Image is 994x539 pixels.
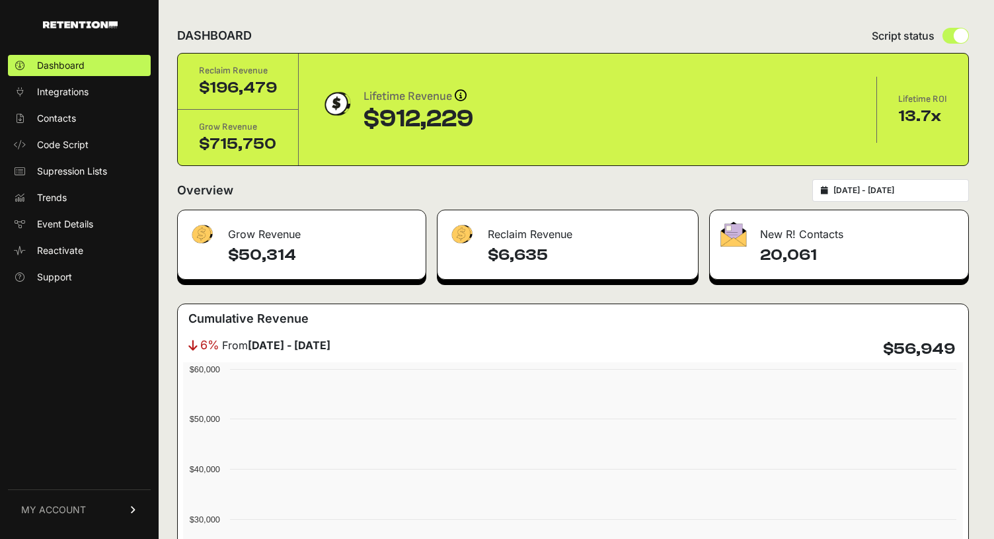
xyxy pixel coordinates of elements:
span: Supression Lists [37,165,107,178]
span: From [222,337,330,353]
a: Dashboard [8,55,151,76]
a: MY ACCOUNT [8,489,151,530]
div: Grow Revenue [199,120,277,134]
div: Grow Revenue [178,210,426,250]
a: Trends [8,187,151,208]
text: $60,000 [190,364,220,374]
span: Support [37,270,72,284]
a: Contacts [8,108,151,129]
span: MY ACCOUNT [21,503,86,517]
img: fa-dollar-13500eef13a19c4ab2b9ed9ad552e47b0d9fc28b02b83b90ba0e00f96d6372e9.png [448,222,475,247]
a: Integrations [8,81,151,103]
h2: Overview [177,181,233,200]
h4: $50,314 [228,245,415,266]
a: Supression Lists [8,161,151,182]
a: Event Details [8,214,151,235]
div: Reclaim Revenue [199,64,277,77]
a: Reactivate [8,240,151,261]
a: Support [8,267,151,288]
h3: Cumulative Revenue [188,310,309,328]
a: Code Script [8,134,151,155]
div: Reclaim Revenue [438,210,697,250]
h2: DASHBOARD [177,26,252,45]
div: $196,479 [199,77,277,99]
div: 13.7x [898,106,947,127]
span: Reactivate [37,244,83,257]
img: fa-dollar-13500eef13a19c4ab2b9ed9ad552e47b0d9fc28b02b83b90ba0e00f96d6372e9.png [188,222,215,247]
span: Trends [37,191,67,204]
div: New R! Contacts [710,210,968,250]
span: Integrations [37,85,89,99]
span: Code Script [37,138,89,151]
div: Lifetime ROI [898,93,947,106]
strong: [DATE] - [DATE] [248,339,330,352]
img: fa-envelope-19ae18322b30453b285274b1b8af3d052b27d846a4fbe8435d1a52b978f639a2.png [720,222,747,247]
h4: $56,949 [883,339,955,360]
img: dollar-coin-05c43ed7efb7bc0c12610022525b4bbbb207c7efeef5aecc26f025e68dcafac9.png [320,87,353,120]
span: Contacts [37,112,76,125]
div: $912,229 [363,106,473,132]
img: Retention.com [43,21,118,28]
div: Lifetime Revenue [363,87,473,106]
text: $50,000 [190,414,220,424]
h4: 20,061 [760,245,958,266]
span: 6% [200,336,219,354]
text: $30,000 [190,515,220,524]
span: Dashboard [37,59,85,72]
text: $40,000 [190,464,220,474]
span: Event Details [37,218,93,231]
span: Script status [872,28,935,44]
div: $715,750 [199,134,277,155]
h4: $6,635 [488,245,687,266]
